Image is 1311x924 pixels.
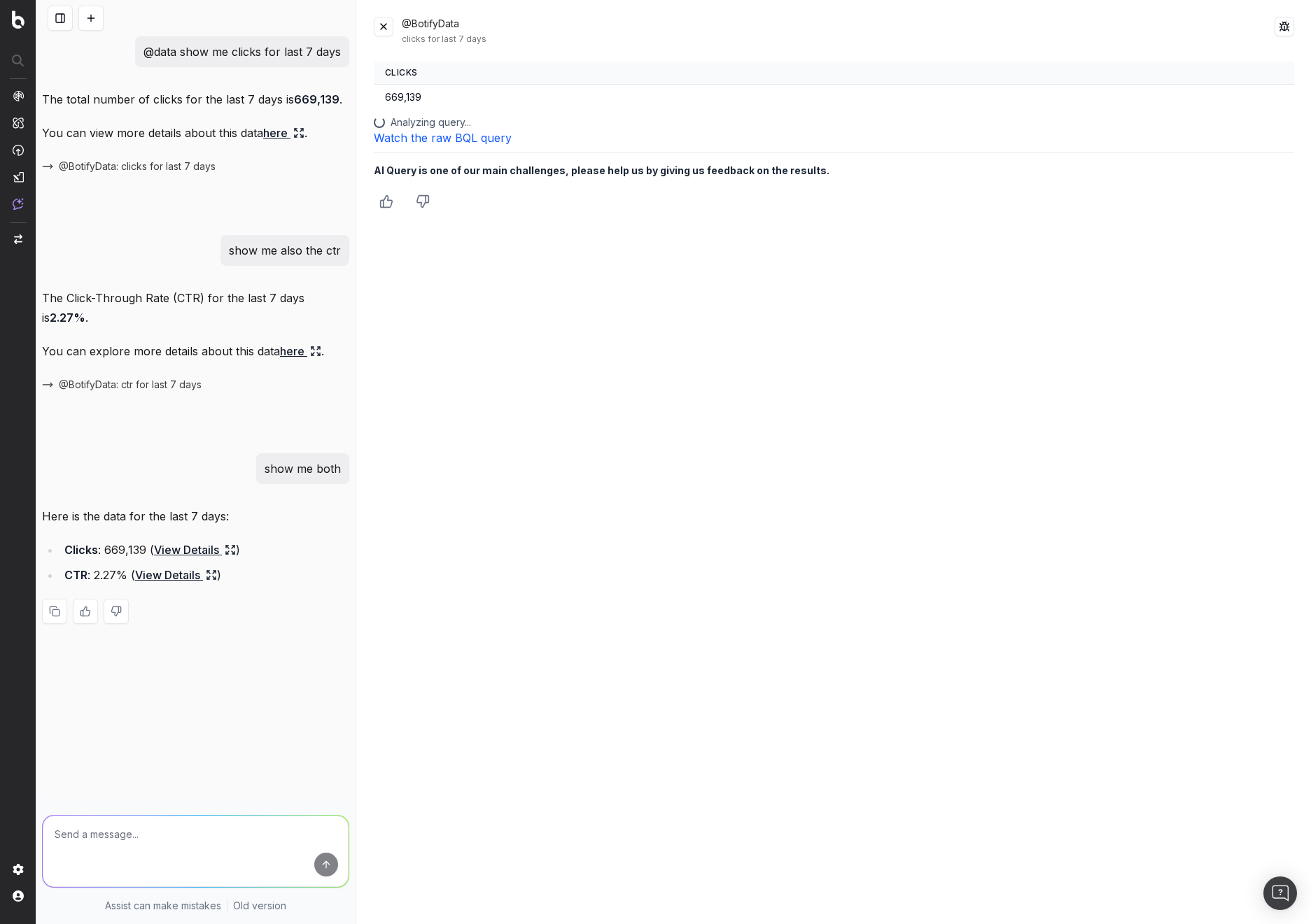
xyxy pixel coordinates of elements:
[59,378,202,392] span: @BotifyData: ctr for last 7 days
[50,311,85,325] strong: 2.27%
[13,890,24,902] img: My account
[64,543,98,557] strong: Clicks
[42,341,349,361] p: You can explore more details about this data .
[374,131,512,145] a: Watch the raw BQL query
[265,459,341,478] p: show me both
[13,90,24,101] img: Analytics
[280,341,321,361] a: here
[42,90,349,109] p: The total number of clicks for the last 7 days is .
[229,241,341,260] p: show me also the ctr
[13,864,24,875] img: Setting
[263,123,304,143] a: here
[13,144,24,156] img: Activation
[1263,876,1297,910] div: Open Intercom Messenger
[135,565,217,585] a: View Details
[374,115,1295,129] div: Analyzing query...
[42,506,349,526] p: Here is the data for the last 7 days:
[13,171,24,183] img: Studio
[42,378,218,392] button: @BotifyData: ctr for last 7 days
[60,565,349,585] li: : 2.27% ( )
[13,198,24,210] img: Assist
[64,568,87,582] strong: CTR
[12,10,24,29] img: Botify logo
[402,17,1275,45] div: @BotifyData
[402,34,1275,45] div: clicks for last 7 days
[374,164,829,176] b: AI Query is one of our main challenges, please help us by giving us feedback on the results.
[233,899,286,913] a: Old version
[59,159,216,173] span: @BotifyData: clicks for last 7 days
[374,189,399,214] button: Thumbs up
[60,540,349,560] li: : 669,139 ( )
[294,92,339,106] strong: 669,139
[42,288,349,327] p: The Click-Through Rate (CTR) for the last 7 days is .
[42,123,349,143] p: You can view more details about this data .
[374,85,1295,111] td: 669,139
[105,899,221,913] p: Assist can make mistakes
[14,234,22,244] img: Switch project
[410,189,435,214] button: Thumbs down
[143,42,341,62] p: @data show me clicks for last 7 days
[42,159,232,173] button: @BotifyData: clicks for last 7 days
[13,117,24,129] img: Intelligence
[154,540,236,560] a: View Details
[385,67,419,78] span: Clicks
